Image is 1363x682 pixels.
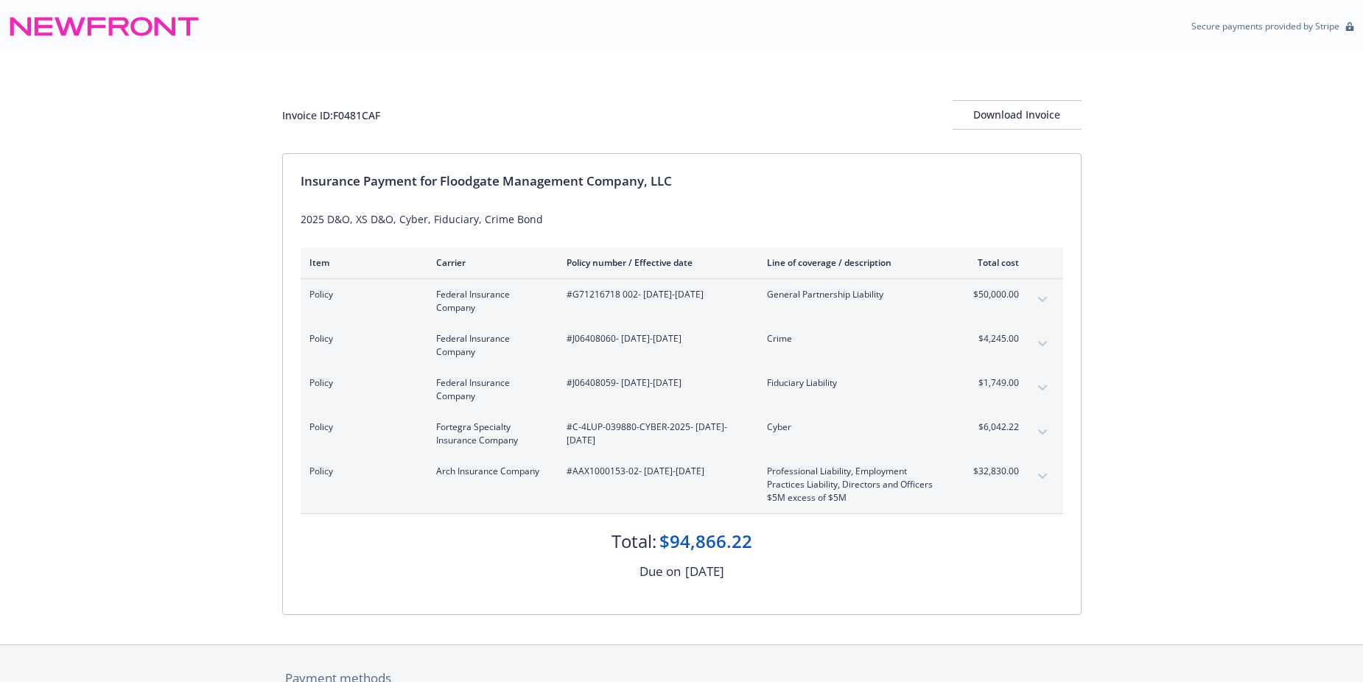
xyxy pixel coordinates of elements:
[436,376,543,403] span: Federal Insurance Company
[567,256,743,269] div: Policy number / Effective date
[767,421,940,434] span: Cyber
[309,332,413,345] span: Policy
[309,421,413,434] span: Policy
[282,108,380,123] div: Invoice ID: F0481CAF
[767,288,940,301] span: General Partnership Liability
[309,288,413,301] span: Policy
[301,456,1063,513] div: PolicyArch Insurance Company#AAX1000153-02- [DATE]-[DATE]Professional Liability, Employment Pract...
[767,256,940,269] div: Line of coverage / description
[567,376,743,390] span: #J06408059 - [DATE]-[DATE]
[567,465,743,478] span: #AAX1000153-02 - [DATE]-[DATE]
[309,465,413,478] span: Policy
[767,332,940,345] span: Crime
[1031,332,1054,356] button: expand content
[436,288,543,314] span: Federal Insurance Company
[964,288,1019,301] span: $50,000.00
[309,376,413,390] span: Policy
[964,256,1019,269] div: Total cost
[301,172,1063,191] div: Insurance Payment for Floodgate Management Company, LLC
[567,332,743,345] span: #J06408060 - [DATE]-[DATE]
[640,562,681,581] div: Due on
[953,101,1082,129] div: Download Invoice
[685,562,724,581] div: [DATE]
[301,323,1063,368] div: PolicyFederal Insurance Company#J06408060- [DATE]-[DATE]Crime$4,245.00expand content
[964,465,1019,478] span: $32,830.00
[436,465,543,478] span: Arch Insurance Company
[1031,421,1054,444] button: expand content
[301,279,1063,323] div: PolicyFederal Insurance Company#G71216718 002- [DATE]-[DATE]General Partnership Liability$50,000....
[309,256,413,269] div: Item
[767,465,940,505] span: Professional Liability, Employment Practices Liability, Directors and Officers $5M excess of $5M
[964,332,1019,345] span: $4,245.00
[1031,465,1054,488] button: expand content
[1191,20,1339,32] p: Secure payments provided by Stripe
[964,421,1019,434] span: $6,042.22
[1031,376,1054,400] button: expand content
[767,376,940,390] span: Fiduciary Liability
[1031,288,1054,312] button: expand content
[436,332,543,359] span: Federal Insurance Company
[436,256,543,269] div: Carrier
[659,529,752,554] div: $94,866.22
[436,421,543,447] span: Fortegra Specialty Insurance Company
[964,376,1019,390] span: $1,749.00
[953,100,1082,130] button: Download Invoice
[567,421,743,447] span: #C-4LUP-039880-CYBER-2025 - [DATE]-[DATE]
[301,368,1063,412] div: PolicyFederal Insurance Company#J06408059- [DATE]-[DATE]Fiduciary Liability$1,749.00expand content
[567,288,743,301] span: #G71216718 002 - [DATE]-[DATE]
[612,529,656,554] div: Total:
[301,211,1063,227] div: 2025 D&O, XS D&O, Cyber, Fiduciary, Crime Bond
[301,412,1063,456] div: PolicyFortegra Specialty Insurance Company#C-4LUP-039880-CYBER-2025- [DATE]-[DATE]Cyber$6,042.22e...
